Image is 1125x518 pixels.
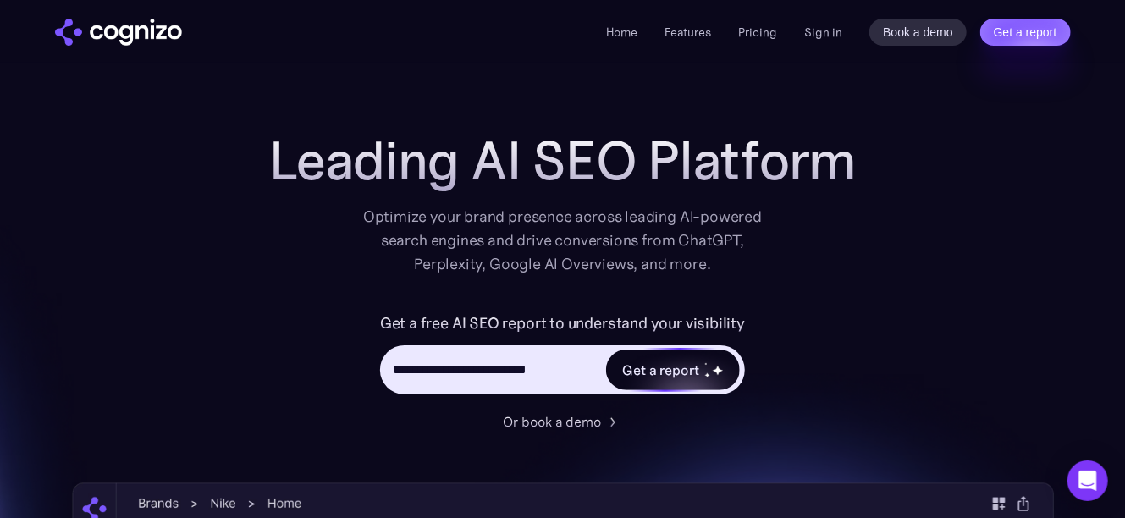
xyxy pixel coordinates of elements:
a: Home [606,25,637,40]
img: star [704,372,710,378]
div: Open Intercom Messenger [1067,460,1108,501]
a: Features [665,25,711,40]
div: Optimize your brand presence across leading AI-powered search engines and drive conversions from ... [355,205,771,276]
a: Pricing [738,25,777,40]
a: home [55,19,182,46]
label: Get a free AI SEO report to understand your visibility [380,310,745,337]
a: Or book a demo [504,411,622,432]
h1: Leading AI SEO Platform [269,130,857,191]
div: Or book a demo [504,411,602,432]
img: star [712,365,723,376]
img: star [704,362,707,365]
a: Get a report [980,19,1071,46]
a: Sign in [804,22,842,42]
form: Hero URL Input Form [380,310,745,403]
a: Get a reportstarstarstar [604,348,742,392]
div: Get a report [623,360,699,380]
a: Book a demo [869,19,967,46]
img: cognizo logo [55,19,182,46]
